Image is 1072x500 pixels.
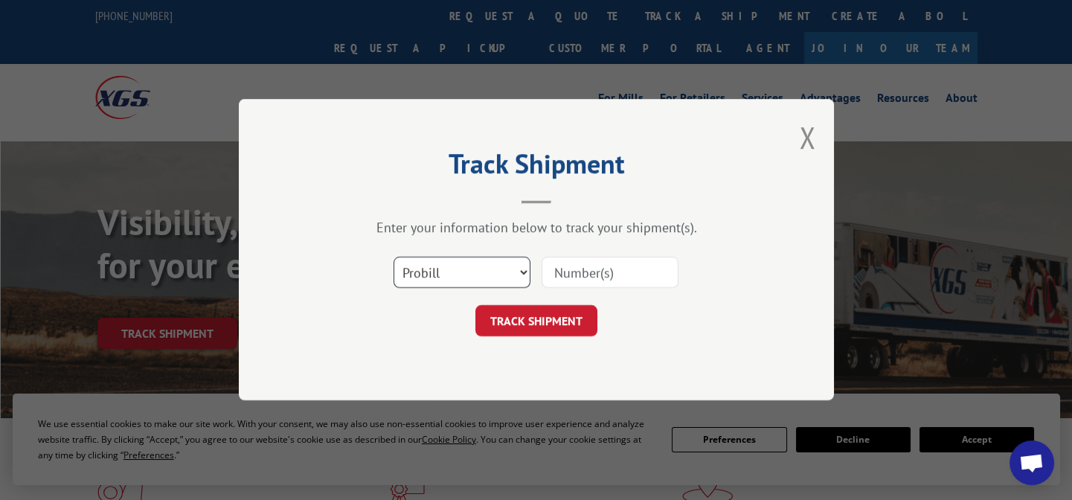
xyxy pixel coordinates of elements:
[475,306,597,337] button: TRACK SHIPMENT
[313,153,760,182] h2: Track Shipment
[1010,440,1054,485] div: Open chat
[542,257,678,289] input: Number(s)
[313,219,760,237] div: Enter your information below to track your shipment(s).
[799,118,815,157] button: Close modal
